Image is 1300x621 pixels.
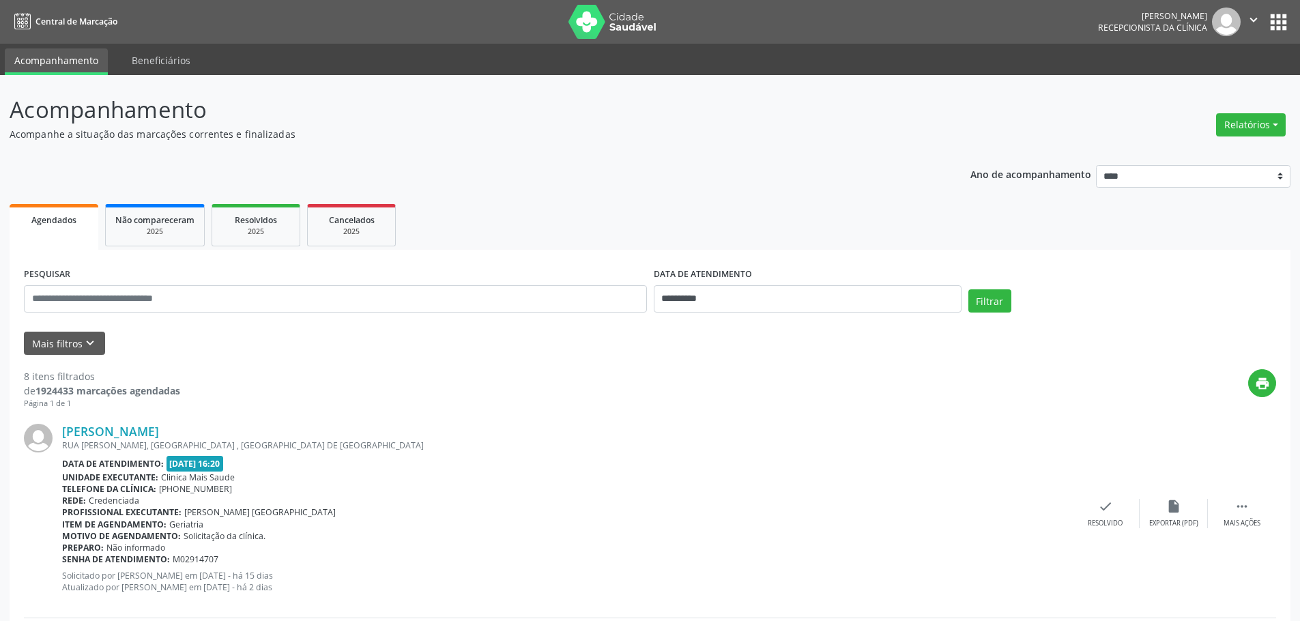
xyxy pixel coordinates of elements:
[62,506,182,518] b: Profissional executante:
[24,369,180,384] div: 8 itens filtrados
[62,483,156,495] b: Telefone da clínica:
[173,553,218,565] span: M02914707
[329,214,375,226] span: Cancelados
[10,127,906,141] p: Acompanhe a situação das marcações correntes e finalizadas
[35,384,180,397] strong: 1924433 marcações agendadas
[89,495,139,506] span: Credenciada
[24,398,180,409] div: Página 1 de 1
[970,165,1091,182] p: Ano de acompanhamento
[654,264,752,285] label: DATA DE ATENDIMENTO
[1216,113,1286,136] button: Relatórios
[106,542,165,553] span: Não informado
[115,214,194,226] span: Não compareceram
[1088,519,1123,528] div: Resolvido
[62,439,1071,451] div: RUA [PERSON_NAME], [GEOGRAPHIC_DATA] , [GEOGRAPHIC_DATA] DE [GEOGRAPHIC_DATA]
[83,336,98,351] i: keyboard_arrow_down
[317,227,386,237] div: 2025
[968,289,1011,313] button: Filtrar
[24,424,53,452] img: img
[1098,10,1207,22] div: [PERSON_NAME]
[62,519,167,530] b: Item de agendamento:
[62,458,164,470] b: Data de atendimento:
[222,227,290,237] div: 2025
[31,214,76,226] span: Agendados
[122,48,200,72] a: Beneficiários
[24,332,105,356] button: Mais filtroskeyboard_arrow_down
[1267,10,1290,34] button: apps
[10,10,117,33] a: Central de Marcação
[115,227,194,237] div: 2025
[184,530,265,542] span: Solicitação da clínica.
[62,542,104,553] b: Preparo:
[169,519,203,530] span: Geriatria
[1234,499,1250,514] i: 
[62,553,170,565] b: Senha de atendimento:
[1246,12,1261,27] i: 
[10,93,906,127] p: Acompanhamento
[1166,499,1181,514] i: insert_drive_file
[5,48,108,75] a: Acompanhamento
[1098,499,1113,514] i: check
[1149,519,1198,528] div: Exportar (PDF)
[184,506,336,518] span: [PERSON_NAME] [GEOGRAPHIC_DATA]
[159,483,232,495] span: [PHONE_NUMBER]
[62,424,159,439] a: [PERSON_NAME]
[62,495,86,506] b: Rede:
[1241,8,1267,36] button: 
[1248,369,1276,397] button: print
[1098,22,1207,33] span: Recepcionista da clínica
[62,530,181,542] b: Motivo de agendamento:
[167,456,224,472] span: [DATE] 16:20
[1212,8,1241,36] img: img
[62,472,158,483] b: Unidade executante:
[1255,376,1270,391] i: print
[161,472,235,483] span: Clinica Mais Saude
[235,214,277,226] span: Resolvidos
[1224,519,1260,528] div: Mais ações
[24,264,70,285] label: PESQUISAR
[24,384,180,398] div: de
[35,16,117,27] span: Central de Marcação
[62,570,1071,593] p: Solicitado por [PERSON_NAME] em [DATE] - há 15 dias Atualizado por [PERSON_NAME] em [DATE] - há 2...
